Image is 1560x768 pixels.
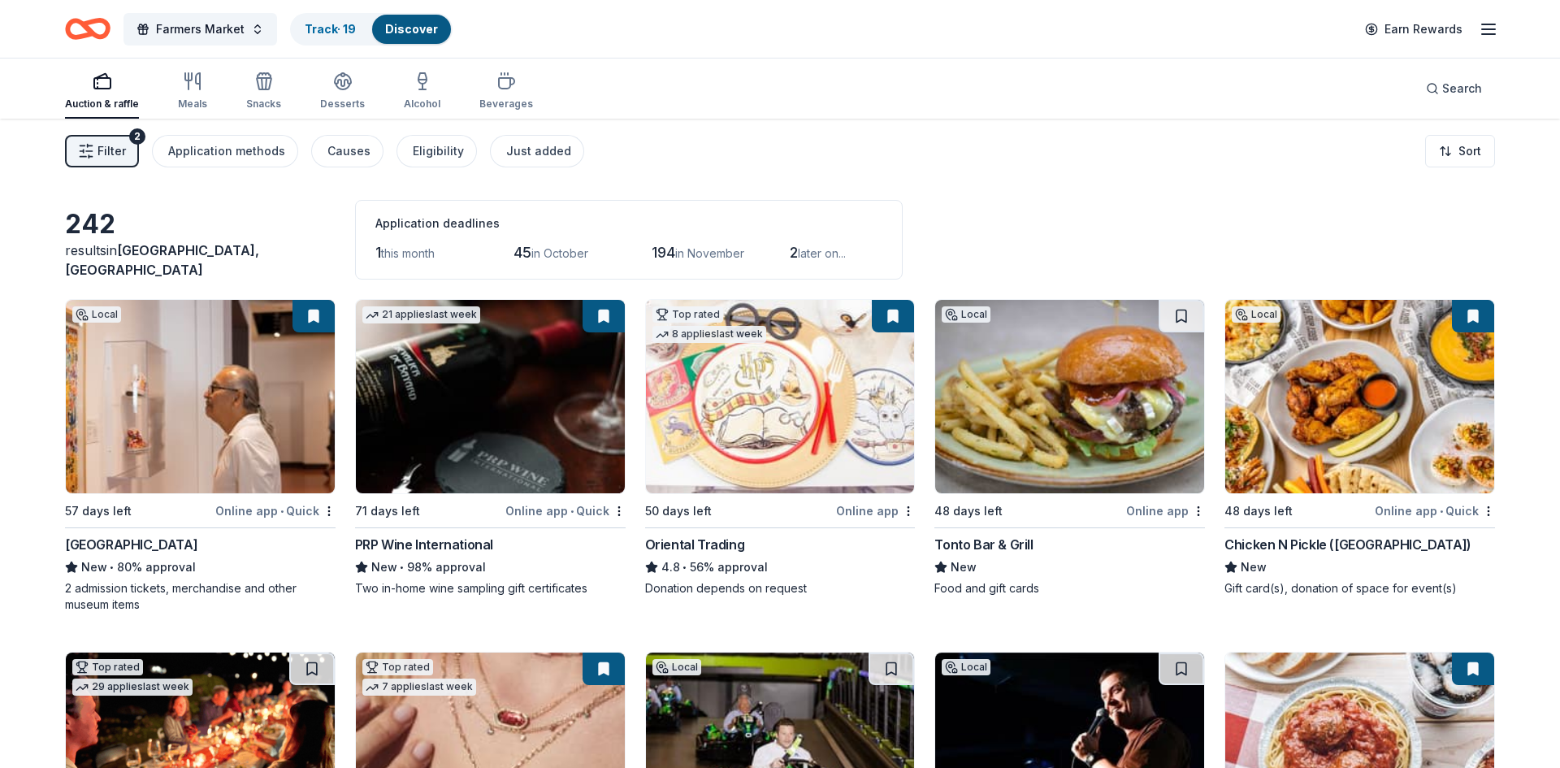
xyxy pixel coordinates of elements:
[311,135,383,167] button: Causes
[490,135,584,167] button: Just added
[404,98,440,111] div: Alcohol
[1225,300,1494,493] img: Image for Chicken N Pickle (Glendale)
[934,535,1033,554] div: Tonto Bar & Grill
[505,501,626,521] div: Online app Quick
[400,561,404,574] span: •
[178,98,207,111] div: Meals
[123,13,277,46] button: Farmers Market
[65,98,139,111] div: Auction & raffle
[790,244,798,261] span: 2
[129,128,145,145] div: 2
[65,65,139,119] button: Auction & raffle
[479,65,533,119] button: Beverages
[934,299,1205,597] a: Image for Tonto Bar & GrillLocal48 days leftOnline appTonto Bar & GrillNewFood and gift cards
[362,679,476,696] div: 7 applies last week
[65,135,139,167] button: Filter2
[65,501,132,521] div: 57 days left
[385,22,438,36] a: Discover
[65,241,336,280] div: results
[1224,580,1495,597] div: Gift card(s), donation of space for event(s)
[355,580,626,597] div: Two in-home wine sampling gift certificates
[1224,501,1293,521] div: 48 days left
[1442,79,1482,98] span: Search
[178,65,207,119] button: Meals
[506,141,571,161] div: Just added
[355,558,626,577] div: 98% approval
[1413,72,1495,105] button: Search
[1224,299,1495,597] a: Image for Chicken N Pickle (Glendale)Local48 days leftOnline app•QuickChicken N Pickle ([GEOGRAPH...
[1355,15,1472,44] a: Earn Rewards
[66,300,335,493] img: Image for Heard Museum
[356,300,625,493] img: Image for PRP Wine International
[836,501,915,521] div: Online app
[246,65,281,119] button: Snacks
[355,535,493,554] div: PRP Wine International
[362,659,433,675] div: Top rated
[327,141,370,161] div: Causes
[72,679,193,696] div: 29 applies last week
[65,242,259,278] span: [GEOGRAPHIC_DATA], [GEOGRAPHIC_DATA]
[1232,306,1280,323] div: Local
[942,659,990,675] div: Local
[65,580,336,613] div: 2 admission tickets, merchandise and other museum items
[1224,535,1471,554] div: Chicken N Pickle ([GEOGRAPHIC_DATA])
[320,98,365,111] div: Desserts
[513,244,531,261] span: 45
[81,558,107,577] span: New
[404,65,440,119] button: Alcohol
[65,242,259,278] span: in
[645,558,916,577] div: 56% approval
[371,558,397,577] span: New
[320,65,365,119] button: Desserts
[355,501,420,521] div: 71 days left
[652,244,675,261] span: 194
[1425,135,1495,167] button: Sort
[65,558,336,577] div: 80% approval
[65,208,336,241] div: 242
[305,22,356,36] a: Track· 19
[934,580,1205,597] div: Food and gift cards
[1241,558,1267,577] span: New
[280,505,284,518] span: •
[531,246,588,260] span: in October
[652,306,723,323] div: Top rated
[798,246,846,260] span: later on...
[65,535,197,554] div: [GEOGRAPHIC_DATA]
[65,10,110,48] a: Home
[110,561,114,574] span: •
[934,501,1003,521] div: 48 days left
[675,246,744,260] span: in November
[951,558,977,577] span: New
[645,580,916,597] div: Donation depends on request
[72,659,143,675] div: Top rated
[65,299,336,613] a: Image for Heard MuseumLocal57 days leftOnline app•Quick[GEOGRAPHIC_DATA]New•80% approval2 admissi...
[661,558,680,577] span: 4.8
[152,135,298,167] button: Application methods
[413,141,464,161] div: Eligibility
[396,135,477,167] button: Eligibility
[682,561,687,574] span: •
[1440,505,1443,518] span: •
[72,306,121,323] div: Local
[355,299,626,597] a: Image for PRP Wine International21 applieslast week71 days leftOnline app•QuickPRP Wine Internati...
[1126,501,1205,521] div: Online app
[935,300,1204,493] img: Image for Tonto Bar & Grill
[375,214,882,233] div: Application deadlines
[381,246,435,260] span: this month
[645,501,712,521] div: 50 days left
[652,326,766,343] div: 8 applies last week
[215,501,336,521] div: Online app Quick
[570,505,574,518] span: •
[942,306,990,323] div: Local
[362,306,480,323] div: 21 applies last week
[479,98,533,111] div: Beverages
[1375,501,1495,521] div: Online app Quick
[646,300,915,493] img: Image for Oriental Trading
[246,98,281,111] div: Snacks
[168,141,285,161] div: Application methods
[652,659,701,675] div: Local
[290,13,453,46] button: Track· 19Discover
[1458,141,1481,161] span: Sort
[645,535,745,554] div: Oriental Trading
[375,244,381,261] span: 1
